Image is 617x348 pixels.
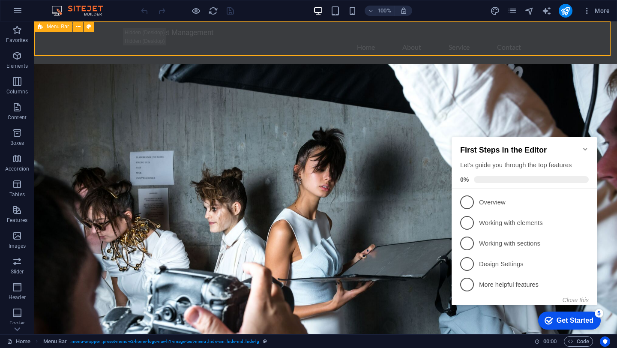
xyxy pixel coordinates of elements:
[43,336,267,347] nav: breadcrumb
[365,6,395,16] button: 100%
[263,339,267,344] i: This element is a customizable preset
[12,36,141,45] div: Let's guide you through the top features
[564,336,593,347] button: Code
[10,140,24,147] p: Boxes
[560,6,570,16] i: Publish
[31,135,134,144] p: Design Settings
[9,294,26,301] p: Header
[600,336,610,347] button: Usercentrics
[3,108,149,129] li: Working with sections
[191,6,201,16] button: Click here to leave preview mode and continue editing
[147,184,155,193] div: 5
[507,6,518,16] button: pages
[6,88,28,95] p: Columns
[43,336,67,347] span: Click to select. Double-click to edit
[70,336,259,347] span: . menu-wrapper .preset-menu-v2-home-logo-nav-h1-image-text-menu .hide-sm .hide-md .hide-lg
[3,88,149,108] li: Working with elements
[12,51,26,58] span: 0%
[490,6,500,16] button: design
[12,21,141,30] h2: First Steps in the Editor
[49,6,114,16] img: Editor Logo
[3,150,149,170] li: More helpful features
[114,172,141,179] button: Close this
[6,63,28,69] p: Elements
[11,268,24,275] p: Slider
[490,6,500,16] i: Design (Ctrl+Alt+Y)
[7,336,30,347] a: Click to cancel selection. Double-click to open Pages
[9,191,25,198] p: Tables
[9,243,26,249] p: Images
[568,336,589,347] span: Code
[208,6,218,16] i: Reload page
[134,21,141,28] div: Minimize checklist
[549,338,551,345] span: :
[524,6,535,16] button: navigator
[31,156,134,165] p: More helpful features
[6,37,28,44] p: Favorites
[377,6,391,16] h6: 100%
[400,7,407,15] i: On resize automatically adjust zoom level to fit chosen device.
[534,336,557,347] h6: Session time
[208,6,218,16] button: reload
[542,6,551,16] i: AI Writer
[47,24,69,29] span: Menu Bar
[543,336,557,347] span: 00 00
[7,217,27,224] p: Features
[3,129,149,150] li: Design Settings
[524,6,534,16] i: Navigator
[5,165,29,172] p: Accordion
[507,6,517,16] i: Pages (Ctrl+Alt+S)
[8,114,27,121] p: Content
[3,67,149,88] li: Overview
[31,94,134,103] p: Working with elements
[31,73,134,82] p: Overview
[579,4,613,18] button: More
[31,114,134,123] p: Working with sections
[108,192,145,200] div: Get Started
[583,6,610,15] span: More
[90,187,153,205] div: Get Started 5 items remaining, 0% complete
[542,6,552,16] button: text_generator
[9,320,25,327] p: Footer
[559,4,572,18] button: publish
